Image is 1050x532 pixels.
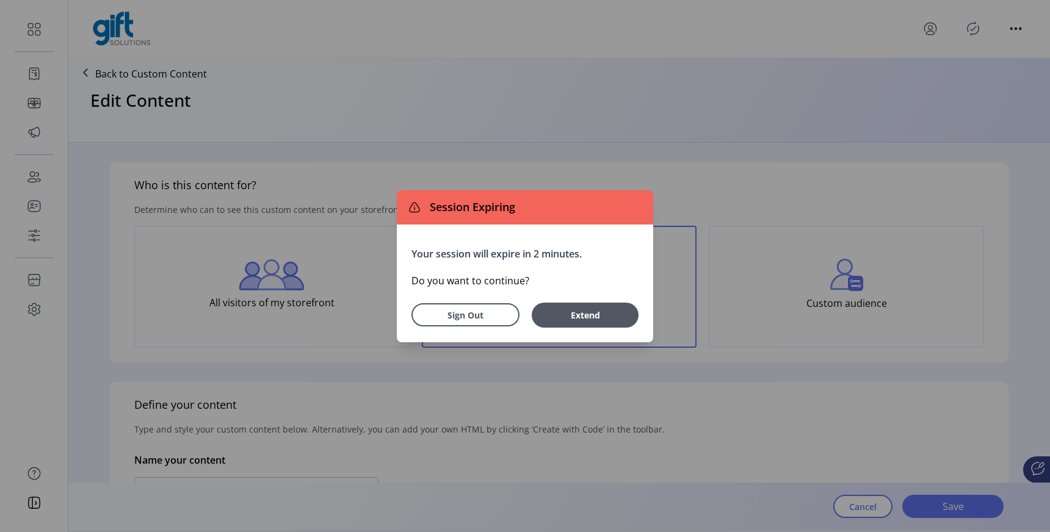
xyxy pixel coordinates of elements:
[411,303,520,326] button: Sign Out
[532,303,639,328] button: Extend
[427,309,504,322] span: Sign Out
[425,199,515,215] span: Session Expiring
[10,10,838,239] body: Rich Text Area. Press ALT-0 for help.
[538,309,632,322] span: Extend
[411,246,639,261] p: Your session will expire in 2 minutes.
[411,273,639,288] p: Do you want to continue?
